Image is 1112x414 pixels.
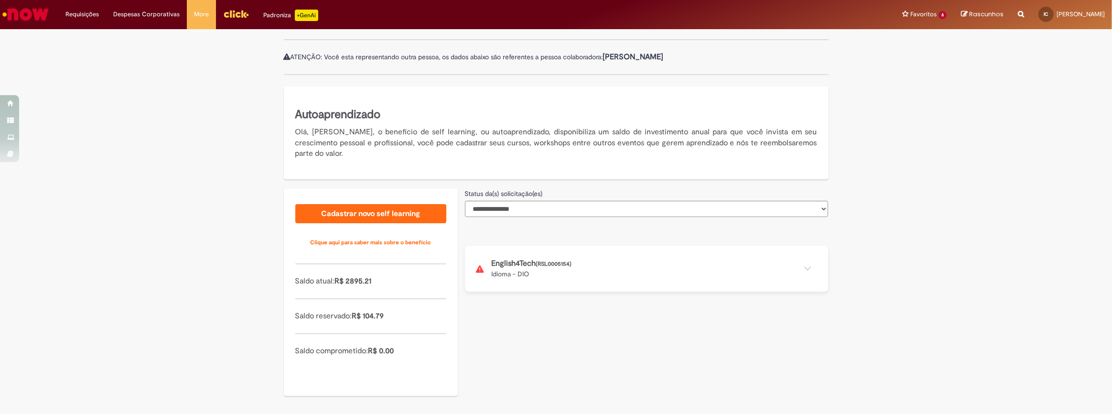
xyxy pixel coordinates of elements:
[910,10,937,19] span: Favoritos
[465,189,543,198] label: Status da(s) solicitação(es)
[295,127,817,160] p: Olá, [PERSON_NAME], o benefício de self learning, ou autoaprendizado, disponibiliza um saldo de i...
[295,276,446,287] p: Saldo atual:
[113,10,180,19] span: Despesas Corporativas
[284,39,829,75] div: ATENÇÃO: Você esta representando outra pessoa, os dados abaixo são referentes a pessoa colaboradora:
[295,10,318,21] p: +GenAi
[263,10,318,21] div: Padroniza
[1044,11,1048,17] span: IC
[295,311,446,322] p: Saldo reservado:
[939,11,947,19] span: 6
[223,7,249,21] img: click_logo_yellow_360x200.png
[1057,10,1105,18] span: [PERSON_NAME]
[603,52,664,62] b: [PERSON_NAME]
[295,107,817,123] h5: Autoaprendizado
[1,5,50,24] img: ServiceNow
[295,346,446,357] p: Saldo comprometido:
[194,10,209,19] span: More
[368,346,394,356] span: R$ 0.00
[352,311,384,321] span: R$ 104.79
[295,233,446,252] a: Clique aqui para saber mais sobre o benefício
[65,10,99,19] span: Requisições
[961,10,1004,19] a: Rascunhos
[335,276,372,286] span: R$ 2895.21
[969,10,1004,19] span: Rascunhos
[295,204,446,223] a: Cadastrar novo self learning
